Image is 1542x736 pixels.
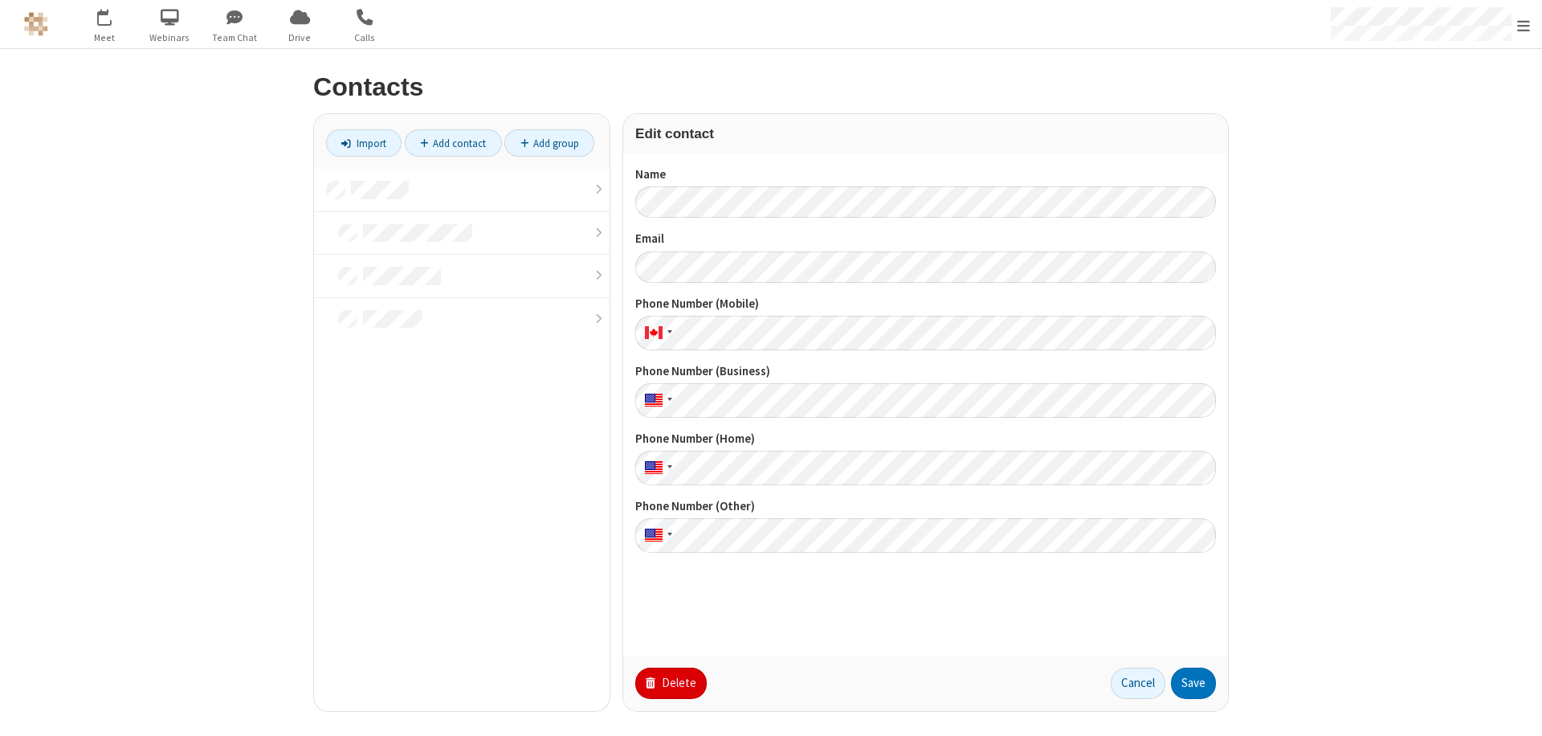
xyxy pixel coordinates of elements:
label: Phone Number (Home) [635,430,1216,448]
iframe: Chat [1502,694,1530,725]
img: QA Selenium DO NOT DELETE OR CHANGE [24,12,48,36]
button: Save [1171,668,1216,700]
button: Delete [635,668,707,700]
h3: Edit contact [635,126,1216,141]
h2: Contacts [313,73,1229,101]
span: Team Chat [205,31,265,45]
span: Webinars [140,31,200,45]
div: United States: + 1 [635,383,677,418]
div: 1 [108,9,119,21]
label: Phone Number (Business) [635,362,1216,381]
button: Cancel [1111,668,1165,700]
div: United States: + 1 [635,451,677,485]
span: Calls [335,31,395,45]
a: Add group [504,129,594,157]
label: Email [635,230,1216,248]
a: Import [326,129,402,157]
div: Canada: + 1 [635,316,677,350]
label: Phone Number (Mobile) [635,295,1216,313]
span: Drive [270,31,330,45]
div: United States: + 1 [635,518,677,553]
span: Meet [75,31,135,45]
a: Add contact [405,129,502,157]
label: Phone Number (Other) [635,497,1216,516]
label: Name [635,166,1216,184]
